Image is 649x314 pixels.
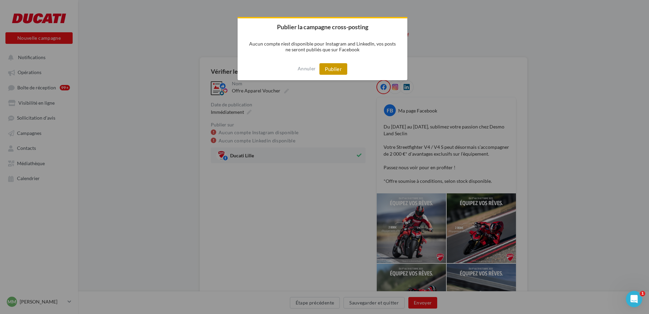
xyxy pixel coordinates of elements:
[319,63,347,75] button: Publier
[238,35,407,58] p: Aucun compte n’est disponible pour Instagram and LinkedIn, vos posts ne seront publiés que sur Fa...
[238,18,407,35] h2: Publier la campagne cross-posting
[640,291,645,296] span: 1
[626,291,642,307] iframe: Intercom live chat
[298,63,316,74] button: Annuler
